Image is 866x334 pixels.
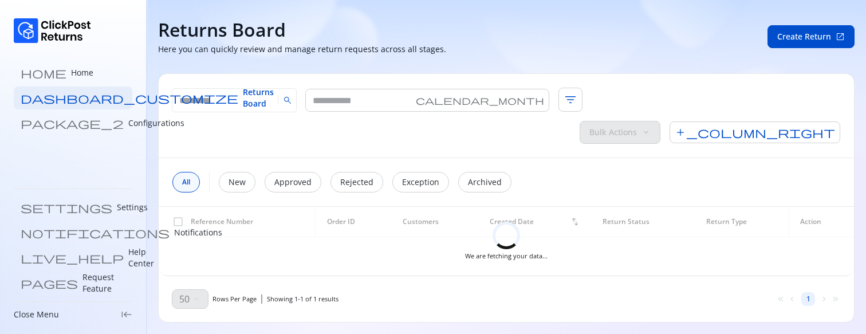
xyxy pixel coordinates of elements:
[468,176,502,188] p: Archived
[158,44,446,55] p: Here you can quickly review and manage return requests across all stages.
[294,294,304,303] span: 1 - 1
[71,67,93,78] p: Home
[158,18,286,41] h4: Returns Board
[14,221,132,244] a: notifications Notifications
[21,117,124,129] span: package_2
[558,88,582,112] span: filter_list
[14,309,132,320] div: Close Menukeyboard_tab_rtl
[14,112,132,135] a: package_2 Configurations
[117,202,148,213] p: Settings
[274,176,312,188] p: Approved
[229,176,246,188] p: New
[179,292,190,306] p: 50
[416,96,544,105] span: calendar_month
[777,31,831,42] span: Create Return
[14,246,132,269] a: live_help Help Center
[14,18,91,43] img: Logo
[836,32,845,41] span: open_in_new
[172,290,208,308] button: 50
[243,87,274,109] span: Returns Board
[174,227,222,238] p: Notifications
[121,309,132,320] span: keyboard_tab_rtl
[767,25,855,48] button: Create Return
[801,292,815,306] button: 1
[14,196,132,219] a: settings Settings
[402,176,439,188] p: Exception
[21,202,112,213] span: settings
[14,309,59,320] p: Close Menu
[21,67,66,78] span: home
[21,252,124,264] span: live_help
[21,227,170,238] span: notifications
[283,96,292,105] span: search
[21,277,78,289] span: pages
[21,92,238,104] span: dashboard_customize
[465,252,548,261] span: We are fetching your data...
[340,176,373,188] p: Rejected
[14,272,132,294] a: pages Request Feature
[128,117,184,129] p: Configurations
[670,121,840,143] span: add_column_right
[313,294,317,303] span: 1
[806,294,810,304] span: 1
[82,272,125,294] p: Request Feature
[128,246,154,269] p: Help Center
[267,294,338,304] p: Showing of results
[14,61,132,84] a: home Home
[212,294,257,304] p: Rows Per Page
[14,87,132,109] a: dashboard_customize Returns Board
[182,178,190,187] span: All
